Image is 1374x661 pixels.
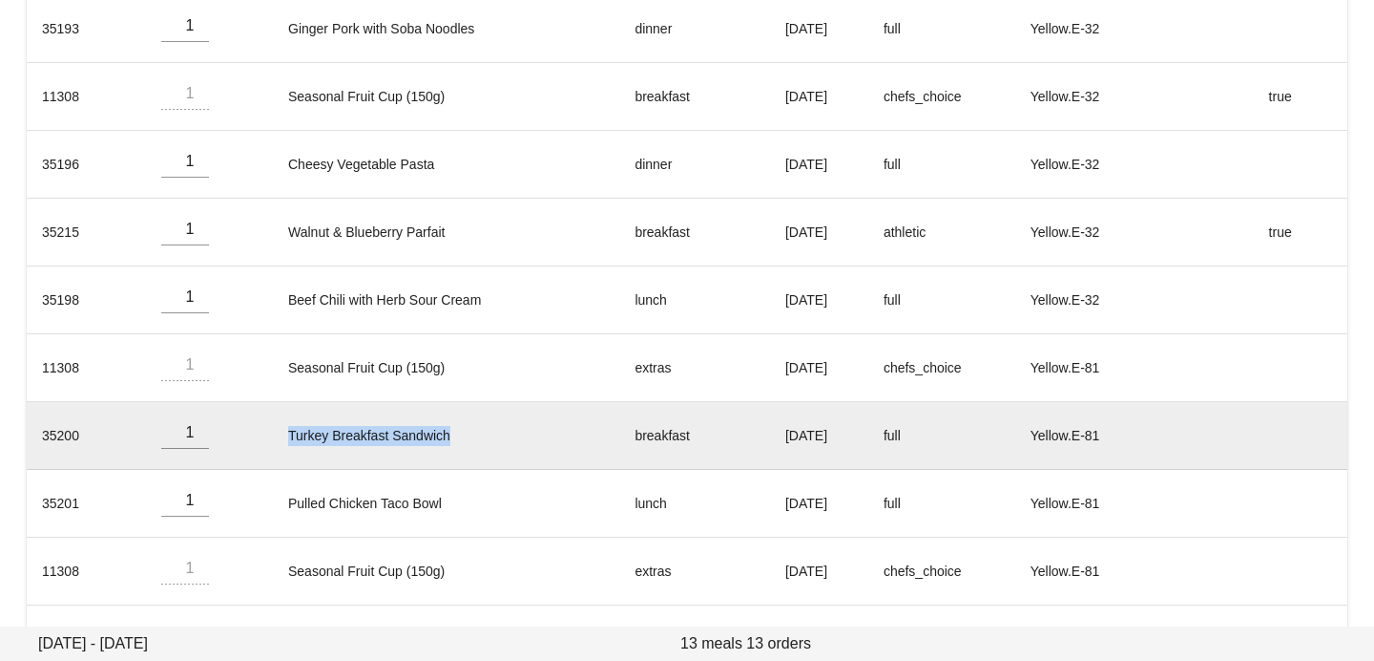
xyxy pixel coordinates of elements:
td: 35201 [27,470,146,538]
td: full [868,402,1015,470]
td: [DATE] [770,402,868,470]
td: chefs_choice [868,334,1015,402]
td: extras [619,334,770,402]
td: dinner [619,131,770,199]
td: Seasonal Fruit Cup (150g) [273,538,619,606]
td: Yellow.E-32 [1015,63,1151,131]
td: [DATE] [770,538,868,606]
td: 35215 [27,199,146,267]
td: Walnut & Blueberry Parfait [273,199,619,267]
td: breakfast [619,402,770,470]
td: Yellow.E-81 [1015,538,1151,606]
td: full [868,470,1015,538]
td: true [1254,199,1347,267]
td: Cheesy Vegetable Pasta [273,131,619,199]
td: [DATE] [770,199,868,267]
td: [DATE] [770,131,868,199]
td: extras [619,538,770,606]
td: chefs_choice [868,63,1015,131]
td: lunch [619,267,770,334]
td: 35196 [27,131,146,199]
td: athletic [868,199,1015,267]
td: lunch [619,470,770,538]
td: breakfast [619,199,770,267]
td: Turkey Breakfast Sandwich [273,402,619,470]
td: Yellow.E-81 [1015,334,1151,402]
td: full [868,267,1015,334]
td: 11308 [27,334,146,402]
td: Yellow.E-32 [1015,131,1151,199]
td: 35200 [27,402,146,470]
td: 11308 [27,63,146,131]
td: Yellow.E-81 [1015,470,1151,538]
td: full [868,131,1015,199]
td: Seasonal Fruit Cup (150g) [273,63,619,131]
td: 35198 [27,267,146,334]
td: Pulled Chicken Taco Bowl [273,470,619,538]
td: breakfast [619,63,770,131]
td: chefs_choice [868,538,1015,606]
td: [DATE] [770,267,868,334]
td: [DATE] [770,63,868,131]
td: Seasonal Fruit Cup (150g) [273,334,619,402]
td: Yellow.E-81 [1015,402,1151,470]
td: Beef Chili with Herb Sour Cream [273,267,619,334]
td: Yellow.E-32 [1015,199,1151,267]
td: [DATE] [770,470,868,538]
td: [DATE] [770,334,868,402]
td: Yellow.E-32 [1015,267,1151,334]
td: 11308 [27,538,146,606]
td: true [1254,63,1347,131]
